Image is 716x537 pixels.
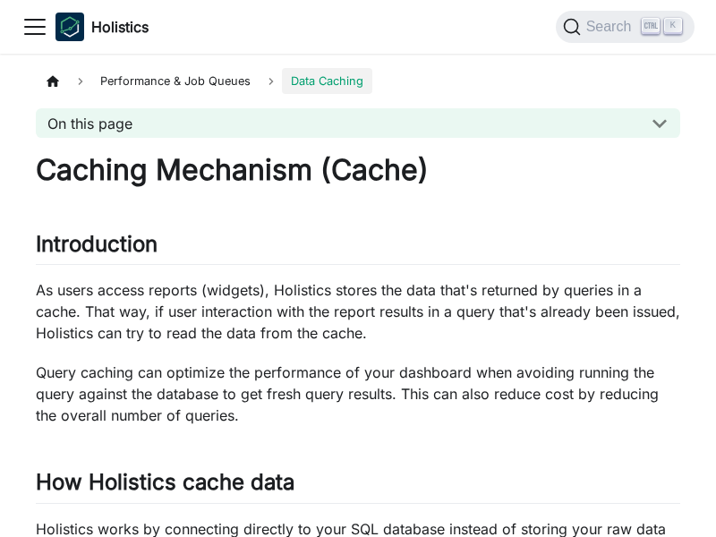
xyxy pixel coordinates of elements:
[91,68,260,94] span: Performance & Job Queues
[55,13,84,41] img: Holistics
[556,11,695,43] button: Search (Ctrl+K)
[36,68,680,94] nav: Breadcrumbs
[36,108,680,138] button: On this page
[36,469,680,503] h2: How Holistics cache data
[581,19,643,35] span: Search
[664,18,682,34] kbd: K
[21,13,48,40] button: Toggle navigation bar
[91,16,149,38] b: Holistics
[36,152,680,188] h1: Caching Mechanism (Cache)
[55,13,149,41] a: HolisticsHolistics
[36,68,70,94] a: Home page
[36,362,680,426] p: Query caching can optimize the performance of your dashboard when avoiding running the query agai...
[36,279,680,344] p: As users access reports (widgets), Holistics stores the data that's returned by queries in a cach...
[36,231,680,265] h2: Introduction
[282,68,372,94] span: Data Caching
